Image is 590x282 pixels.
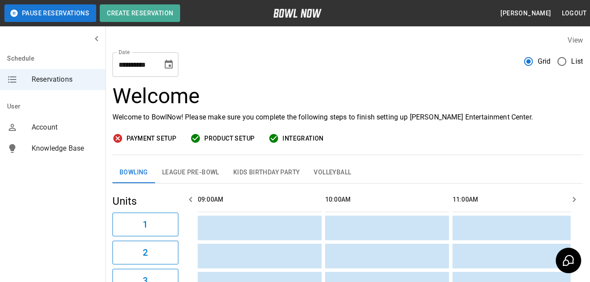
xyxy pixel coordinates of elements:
[160,56,177,73] button: Choose date, selected date is Nov 9, 2025
[497,5,554,22] button: [PERSON_NAME]
[100,4,180,22] button: Create Reservation
[226,162,307,183] button: Kids Birthday Party
[112,112,583,123] p: Welcome to BowlNow! Please make sure you complete the following steps to finish setting up [PERSO...
[112,162,155,183] button: Bowling
[143,246,148,260] h6: 2
[112,162,583,183] div: inventory tabs
[282,133,323,144] span: Integration
[452,187,576,212] th: 11:00AM
[112,241,178,264] button: 2
[198,187,322,212] th: 09:00AM
[32,143,98,154] span: Knowledge Base
[143,217,148,231] h6: 1
[32,122,98,133] span: Account
[568,36,583,44] label: View
[571,56,583,67] span: List
[155,162,226,183] button: League Pre-Bowl
[32,74,98,85] span: Reservations
[325,187,449,212] th: 10:00AM
[307,162,358,183] button: Volleyball
[4,4,96,22] button: Pause Reservations
[538,56,551,67] span: Grid
[112,194,178,208] h5: Units
[558,5,590,22] button: Logout
[273,9,322,18] img: logo
[204,133,254,144] span: Product Setup
[127,133,176,144] span: Payment Setup
[112,213,178,236] button: 1
[112,84,583,108] h3: Welcome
